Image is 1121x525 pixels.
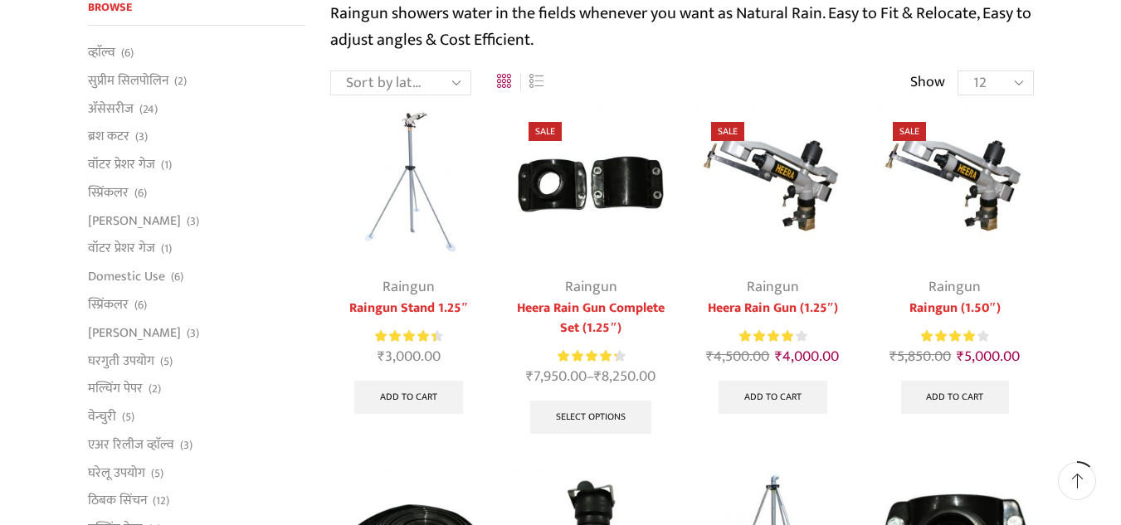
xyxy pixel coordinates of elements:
[901,381,1010,414] a: Add to cart: “Raingun (1.50")”
[88,318,181,347] a: [PERSON_NAME]
[139,101,158,118] span: (24)
[151,465,163,482] span: (5)
[88,66,168,95] a: सुप्रीम सिलपोलिन
[512,299,669,338] a: Heera Rain Gun Complete Set (1.25″)
[876,105,1033,262] img: Heera Raingun 1.50
[88,347,154,375] a: घरगुती उपयोग
[558,348,617,365] span: Rated out of 5
[706,344,714,369] span: ₹
[910,72,945,94] span: Show
[928,275,981,299] a: Raingun
[889,344,951,369] bdi: 5,850.00
[88,151,155,179] a: वॉटर प्रेशर गेज
[161,241,172,257] span: (1)
[330,105,487,262] img: Raingun Stand 1.25"
[889,344,897,369] span: ₹
[921,328,975,345] span: Rated out of 5
[695,299,851,318] a: Heera Rain Gun (1.25″)
[330,299,487,318] a: Raingun Stand 1.25″
[739,328,793,345] span: Rated out of 5
[180,437,193,454] span: (3)
[893,122,926,141] span: Sale
[88,178,129,207] a: स्प्रिंकलर
[594,364,602,389] span: ₹
[88,291,129,319] a: स्प्रिंकलर
[121,45,134,61] span: (6)
[88,430,174,459] a: एअर रिलीज व्हाॅल्व
[187,325,199,342] span: (3)
[135,129,148,145] span: (3)
[775,344,839,369] bdi: 4,000.00
[529,122,562,141] span: Sale
[775,344,782,369] span: ₹
[711,122,744,141] span: Sale
[957,344,964,369] span: ₹
[134,185,147,202] span: (6)
[876,299,1033,318] a: Raingun (1.50″)
[739,328,807,345] div: Rated 4.00 out of 5
[526,364,534,389] span: ₹
[330,70,471,95] select: Shop order
[134,297,147,314] span: (6)
[558,348,625,365] div: Rated 4.38 out of 5
[187,213,199,230] span: (3)
[921,328,988,345] div: Rated 4.00 out of 5
[149,381,161,397] span: (2)
[719,381,827,414] a: Add to cart: “Heera Rain Gun (1.25")”
[383,275,435,299] a: Raingun
[88,207,181,235] a: [PERSON_NAME]
[88,95,134,123] a: अ‍ॅसेसरीज
[378,344,441,369] bdi: 3,000.00
[378,344,385,369] span: ₹
[512,105,669,262] img: Heera Rain Gun Complete Set
[122,409,134,425] span: (5)
[88,375,143,403] a: मल्चिंग पेपर
[530,401,651,434] a: Select options for “Heera Rain Gun Complete Set (1.25")”
[88,403,116,431] a: वेन्चुरी
[88,459,145,487] a: घरेलू उपयोग
[375,328,442,345] div: Rated 4.50 out of 5
[354,381,463,414] a: Add to cart: “Raingun Stand 1.25"”
[526,364,587,389] bdi: 7,950.00
[565,275,617,299] a: Raingun
[88,43,115,66] a: व्हाॅल्व
[88,487,147,515] a: ठिबक सिंचन
[594,364,656,389] bdi: 8,250.00
[695,105,851,262] img: Heera Raingun 1.50
[747,275,799,299] a: Raingun
[160,353,173,370] span: (5)
[706,344,769,369] bdi: 4,500.00
[153,493,169,509] span: (12)
[88,123,129,151] a: ब्रश कटर
[171,269,183,285] span: (6)
[161,157,172,173] span: (1)
[174,73,187,90] span: (2)
[512,366,669,388] span: –
[375,328,436,345] span: Rated out of 5
[88,263,165,291] a: Domestic Use
[88,235,155,263] a: वॉटर प्रेशर गेज
[957,344,1020,369] bdi: 5,000.00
